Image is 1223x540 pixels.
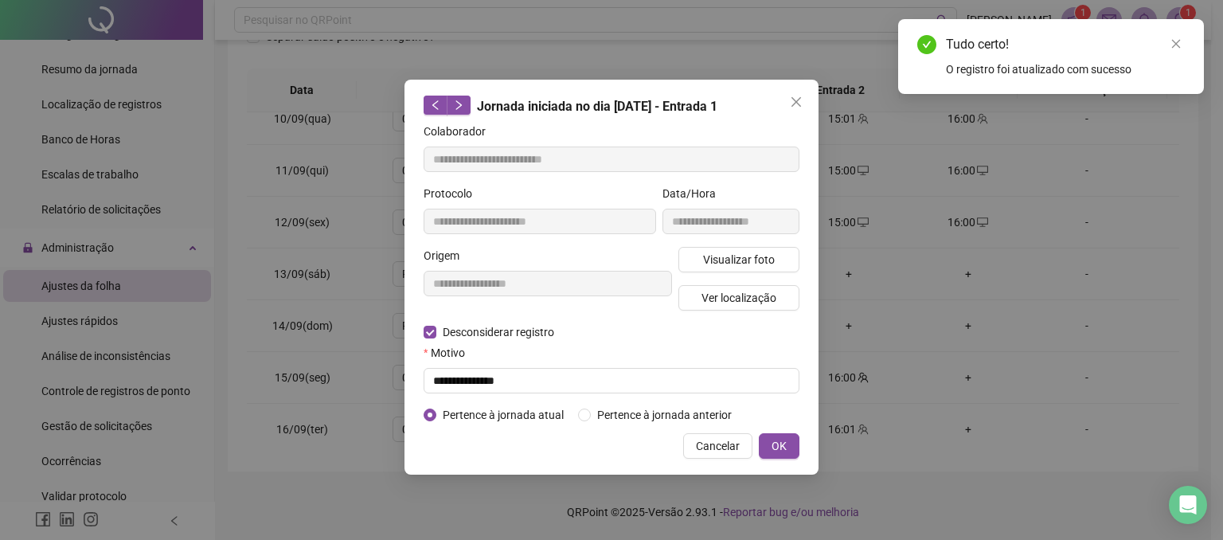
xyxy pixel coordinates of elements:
button: OK [759,433,799,459]
button: Cancelar [683,433,752,459]
button: Visualizar foto [678,247,799,272]
span: Pertence à jornada anterior [591,406,738,424]
span: Ver localização [701,289,776,307]
span: left [430,100,441,111]
div: O registro foi atualizado com sucesso [946,61,1185,78]
div: Tudo certo! [946,35,1185,54]
span: Desconsiderar registro [436,323,561,341]
button: Close [783,89,809,115]
label: Motivo [424,344,475,362]
span: Visualizar foto [703,251,775,268]
label: Protocolo [424,185,483,202]
button: right [447,96,471,115]
div: Jornada iniciada no dia [DATE] - Entrada 1 [424,96,799,116]
label: Data/Hora [662,185,726,202]
span: check-circle [917,35,936,54]
div: Open Intercom Messenger [1169,486,1207,524]
span: close [1170,38,1182,49]
a: Close [1167,35,1185,53]
button: Ver localização [678,285,799,311]
span: OK [772,437,787,455]
label: Colaborador [424,123,496,140]
span: close [790,96,803,108]
button: left [424,96,447,115]
span: Pertence à jornada atual [436,406,570,424]
span: right [453,100,464,111]
span: Cancelar [696,437,740,455]
label: Origem [424,247,470,264]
